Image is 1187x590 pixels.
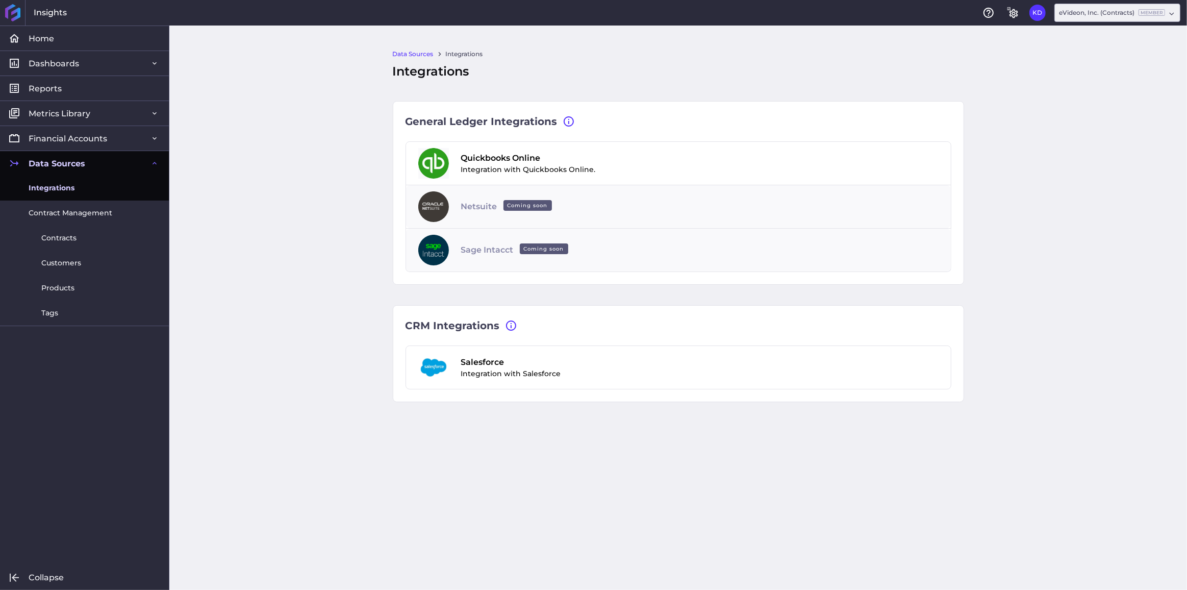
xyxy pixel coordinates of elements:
[1054,4,1180,22] div: Dropdown select
[29,133,107,144] span: Financial Accounts
[29,572,64,583] span: Collapse
[406,318,951,333] div: CRM Integrations
[1005,5,1021,21] button: General Settings
[29,108,90,119] span: Metrics Library
[461,244,572,256] span: Sage Intacct
[461,152,596,175] div: Integration with Quickbooks Online.
[29,83,62,94] span: Reports
[406,114,951,129] div: General Ledger Integrations
[1139,9,1165,16] ins: Member
[1059,8,1165,17] div: eVideon, Inc. (Contracts)
[393,50,434,59] a: Data Sources
[461,356,561,368] span: Salesforce
[461,152,596,164] span: Quickbooks Online
[980,5,997,21] button: Help
[41,308,58,318] span: Tags
[461,356,561,379] div: Integration with Salesforce
[41,283,74,293] span: Products
[520,243,568,254] ins: Coming soon
[29,33,54,44] span: Home
[461,201,556,213] span: Netsuite
[41,233,77,243] span: Contracts
[41,258,81,268] span: Customers
[29,158,85,169] span: Data Sources
[29,208,112,218] span: Contract Management
[446,50,483,59] a: Integrations
[29,58,79,69] span: Dashboards
[393,62,964,81] div: Integrations
[503,200,552,211] ins: Coming soon
[1029,5,1046,21] button: User Menu
[29,183,74,193] span: Integrations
